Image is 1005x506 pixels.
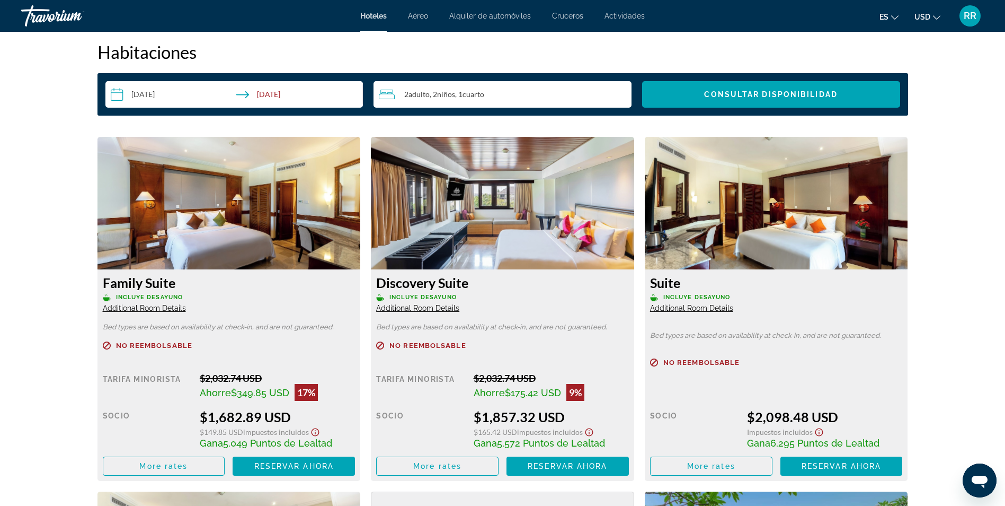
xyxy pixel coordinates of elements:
span: Reservar ahora [802,462,881,470]
a: Travorium [21,2,127,30]
span: 6,295 Puntos de Lealtad [770,438,879,449]
div: $2,098.48 USD [747,409,902,425]
button: Reservar ahora [506,457,629,476]
p: Bed types are based on availability at check-in, and are not guaranteed. [103,324,355,331]
div: $1,682.89 USD [200,409,355,425]
div: $2,032.74 USD [474,372,629,384]
img: 488f5ffc-9c4e-45a9-8ca7-a7876a935b55.jpeg [97,137,361,269]
div: Socio [650,409,739,449]
span: Ahorre [200,387,231,398]
span: No reembolsable [663,359,740,366]
a: Actividades [604,12,645,20]
span: 2 [404,90,430,99]
button: Reservar ahora [233,457,355,476]
div: Socio [103,409,192,449]
span: No reembolsable [116,342,193,349]
span: Cuarto [463,90,484,99]
span: Additional Room Details [650,304,733,312]
span: RR [964,11,976,21]
div: 17% [295,384,318,401]
span: Incluye desayuno [116,294,183,301]
span: 5,049 Puntos de Lealtad [223,438,332,449]
span: Additional Room Details [376,304,459,312]
div: Search widget [105,81,900,108]
button: Show Taxes and Fees disclaimer [583,425,595,437]
button: More rates [650,457,772,476]
span: Impuestos incluidos [517,428,583,437]
span: Gana [474,438,497,449]
button: Travelers: 2 adults, 2 children [373,81,632,108]
span: 5,572 Puntos de Lealtad [497,438,605,449]
span: Impuestos incluidos [747,428,813,437]
span: Reservar ahora [254,462,334,470]
h2: Habitaciones [97,41,908,63]
span: Gana [747,438,770,449]
button: Change language [879,9,899,24]
button: Consultar disponibilidad [642,81,900,108]
p: Bed types are based on availability at check-in, and are not guaranteed. [376,324,629,331]
span: $165.42 USD [474,428,517,437]
button: Show Taxes and Fees disclaimer [813,425,825,437]
span: $175.42 USD [505,387,561,398]
button: User Menu [956,5,984,27]
iframe: Button to launch messaging window [963,464,997,498]
span: Gana [200,438,223,449]
div: Tarifa Minorista [103,372,192,401]
div: Tarifa Minorista [376,372,465,401]
span: Consultar disponibilidad [704,90,837,99]
a: Aéreo [408,12,428,20]
img: 3942ae92-7c86-48e1-bc6d-f5288b56792c.jpeg [371,137,634,269]
a: Cruceros [552,12,583,20]
div: $2,032.74 USD [200,372,355,384]
span: $149.85 USD [200,428,243,437]
p: Bed types are based on availability at check-in, and are not guaranteed. [650,332,903,339]
button: Check-in date: Mar 29, 2026 Check-out date: Apr 4, 2026 [105,81,363,108]
span: $349.85 USD [231,387,289,398]
a: Alquiler de automóviles [449,12,531,20]
button: Show Taxes and Fees disclaimer [309,425,322,437]
span: Ahorre [474,387,505,398]
div: 9% [566,384,584,401]
button: More rates [376,457,499,476]
button: Reservar ahora [780,457,903,476]
span: No reembolsable [389,342,466,349]
h3: Suite [650,275,903,291]
span: USD [914,13,930,21]
img: ee31dd31-3d7c-4f73-a3be-f50d1c743b9f.jpeg [645,137,908,269]
span: , 2 [430,90,455,99]
span: Incluye desayuno [389,294,457,301]
span: More rates [139,462,188,470]
span: Niños [437,90,455,99]
span: Adulto [408,90,430,99]
div: $1,857.32 USD [474,409,629,425]
span: , 1 [455,90,484,99]
span: Impuestos incluidos [243,428,309,437]
button: More rates [103,457,225,476]
span: Additional Room Details [103,304,186,312]
div: Socio [376,409,465,449]
span: es [879,13,888,21]
h3: Discovery Suite [376,275,629,291]
span: Reservar ahora [528,462,607,470]
a: Hoteles [360,12,387,20]
h3: Family Suite [103,275,355,291]
span: More rates [413,462,461,470]
span: More rates [687,462,735,470]
button: Change currency [914,9,940,24]
span: Incluye desayuno [663,294,731,301]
